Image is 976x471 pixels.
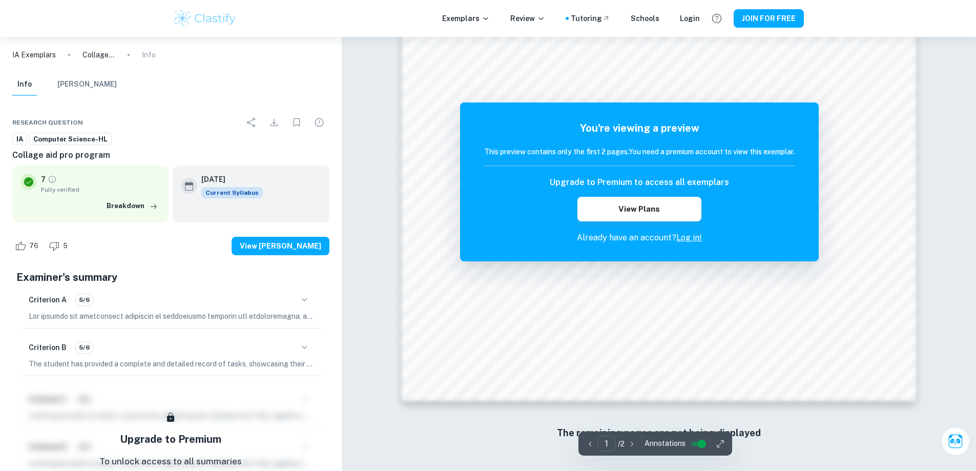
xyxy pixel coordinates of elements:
p: Exemplars [442,13,490,24]
div: Like [12,238,44,254]
h6: Upgrade to Premium to access all exemplars [550,176,729,189]
img: Clastify logo [173,8,238,29]
div: Dislike [46,238,73,254]
span: 5/6 [75,343,93,352]
h6: Criterion B [29,342,67,353]
h6: [DATE] [201,174,255,185]
h5: Examiner's summary [16,270,325,285]
div: Bookmark [286,112,307,133]
button: Ask Clai [941,427,970,456]
div: Report issue [309,112,329,133]
a: Tutoring [571,13,610,24]
button: Help and Feedback [708,10,725,27]
span: 5/6 [75,295,93,304]
p: Collage aid pro program [82,49,115,60]
a: IA [12,133,27,146]
button: Breakdown [104,198,160,214]
button: Info [12,73,37,96]
h6: Criterion A [29,294,67,305]
h6: This preview contains only the first 2 pages. You need a premium account to view this exemplar. [484,146,795,157]
a: Log in! [676,233,702,242]
div: This exemplar is based on the current syllabus. Feel free to refer to it for inspiration/ideas wh... [201,187,263,198]
div: Download [264,112,284,133]
a: Computer Science-HL [29,133,112,146]
button: JOIN FOR FREE [734,9,804,28]
a: Grade fully verified [48,175,57,184]
a: IA Exemplars [12,49,56,60]
p: Already have an account? [484,232,795,244]
span: IA [13,134,27,145]
p: 7 [41,174,46,185]
div: Share [241,112,262,133]
span: 5 [57,241,73,251]
p: Info [142,49,156,60]
button: View Plans [577,197,701,221]
a: Login [680,13,700,24]
span: Computer Science-HL [30,134,111,145]
h5: Upgrade to Premium [120,432,221,447]
p: / 2 [618,438,625,449]
span: Current Syllabus [201,187,263,198]
p: Lor ipsumdo sit ametconsect adipiscin el seddoeiusmo temporin utl etdoloremagna, aliqua enim admi... [29,311,313,322]
button: [PERSON_NAME] [57,73,117,96]
h5: You're viewing a preview [484,120,795,136]
h6: The remaining pages are not being displayed [423,426,895,440]
span: Annotations [645,438,686,449]
p: The student has provided a complete and detailed record of tasks, showcasing their ability to pla... [29,358,313,370]
span: Research question [12,118,83,127]
a: Schools [631,13,659,24]
button: View [PERSON_NAME] [232,237,329,255]
p: Review [510,13,545,24]
h6: Collage aid pro program [12,149,329,161]
span: 76 [24,241,44,251]
span: Fully verified [41,185,160,194]
p: To unlock access to all summaries [99,455,242,468]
